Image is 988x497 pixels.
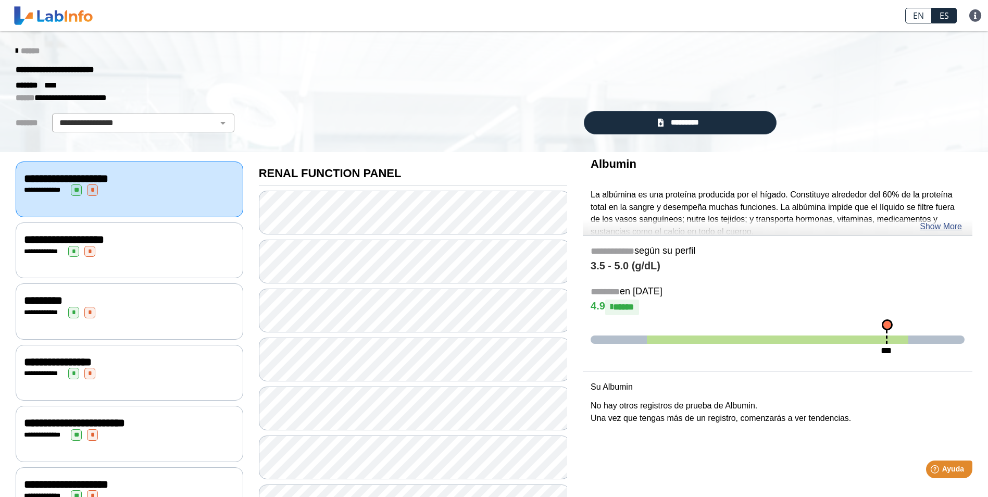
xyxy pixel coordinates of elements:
[932,8,957,23] a: ES
[591,400,965,425] p: No hay otros registros de prueba de Albumin. Una vez que tengas más de un registro, comenzarás a ...
[591,381,965,393] p: Su Albumin
[591,245,965,257] h5: según su perfil
[591,300,965,315] h4: 4.9
[920,220,962,233] a: Show More
[591,189,965,239] p: La albúmina es una proteína producida por el hígado. Constituye alrededor del 60% de la proteína ...
[895,456,977,486] iframe: Help widget launcher
[591,260,965,272] h4: 3.5 - 5.0 (g/dL)
[591,286,965,298] h5: en [DATE]
[259,167,402,180] b: RENAL FUNCTION PANEL
[591,157,636,170] b: Albumin
[905,8,932,23] a: EN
